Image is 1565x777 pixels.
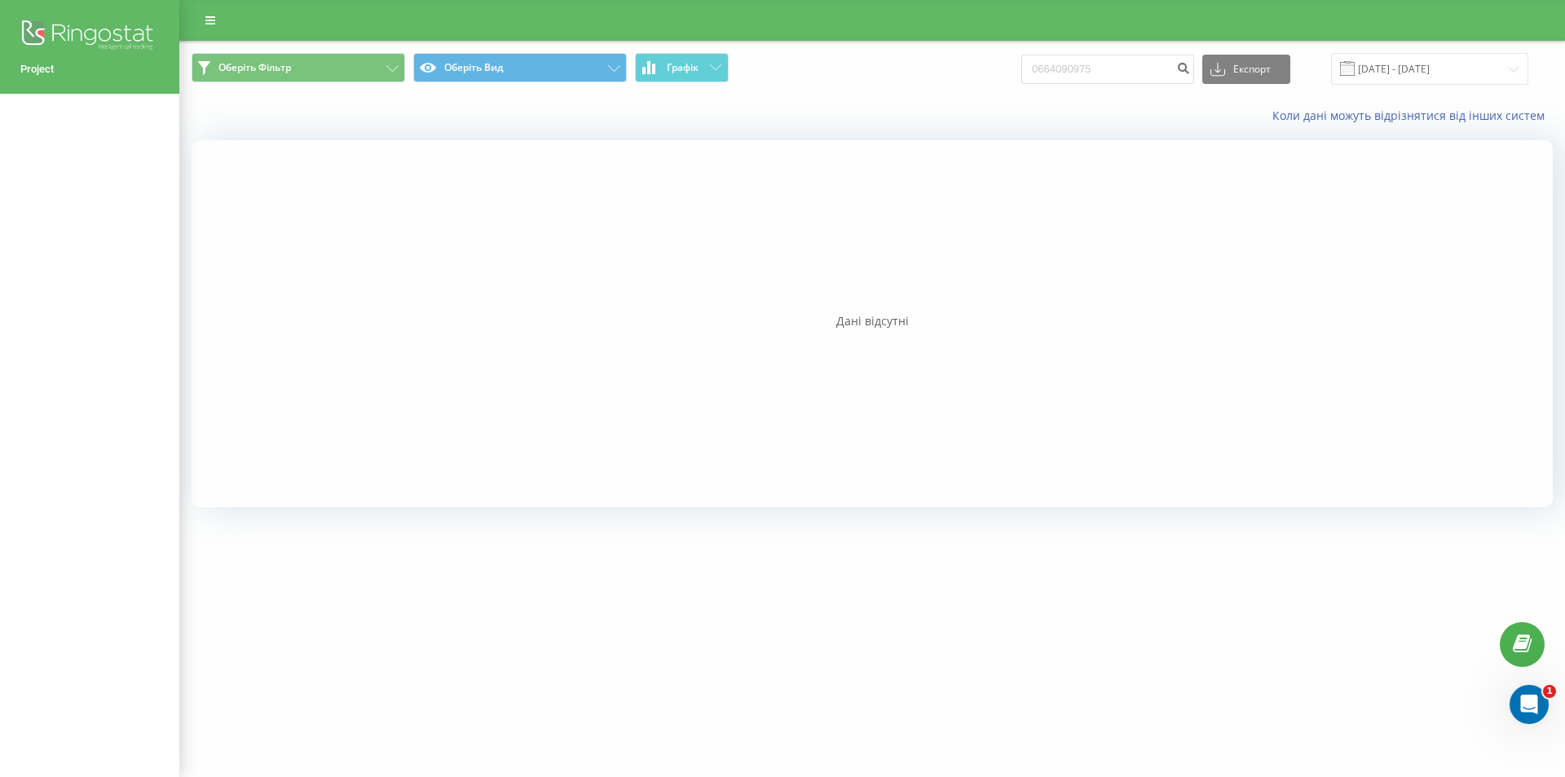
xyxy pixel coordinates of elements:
button: Експорт [1202,55,1290,84]
img: Ringostat logo [20,16,159,57]
div: Дані відсутні [192,313,1553,329]
span: 1 [1543,685,1556,698]
button: Графік [635,53,729,82]
button: Оберіть Фільтр [192,53,405,82]
button: Оберіть Вид [413,53,627,82]
span: Оберіть Фільтр [218,61,291,74]
iframe: Intercom live chat [1510,685,1549,724]
a: Коли дані можуть відрізнятися вiд інших систем [1272,108,1553,123]
a: Project [20,61,159,77]
input: Пошук за номером [1021,55,1194,84]
span: Графік [667,62,699,73]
